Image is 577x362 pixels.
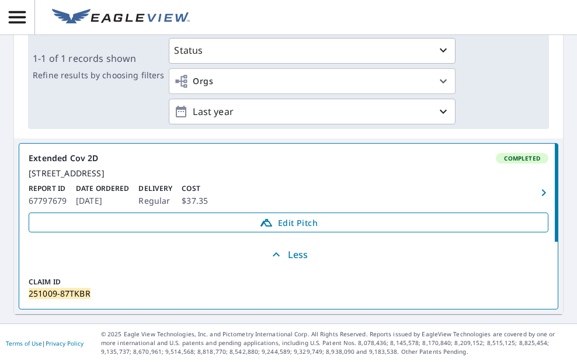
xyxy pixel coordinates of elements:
[174,74,213,89] span: Orgs
[182,194,208,208] p: $37.35
[29,194,67,208] p: 67797679
[19,144,558,242] a: Extended Cov 2DCompleted[STREET_ADDRESS]Report ID67797679Date Ordered[DATE]DeliveryRegularCost$37...
[101,330,571,356] p: © 2025 Eagle View Technologies, Inc. and Pictometry International Corp. All Rights Reserved. Repo...
[45,2,197,33] a: EV Logo
[6,339,42,347] a: Terms of Use
[182,183,208,194] p: Cost
[29,153,548,163] div: Extended Cov 2D
[29,213,548,232] a: Edit Pitch
[76,183,129,194] p: Date Ordered
[19,242,558,267] button: Less
[169,38,456,64] button: Status
[6,340,84,347] p: |
[138,183,172,194] p: Delivery
[169,68,456,94] button: Orgs
[33,51,164,65] p: 1-1 of 1 records shown
[29,168,548,179] div: [STREET_ADDRESS]
[269,248,308,262] p: Less
[29,183,67,194] p: Report ID
[169,99,456,124] button: Last year
[46,339,84,347] a: Privacy Policy
[52,9,190,26] img: EV Logo
[29,288,91,299] mark: 251009-87TKBR
[174,43,203,57] p: Status
[36,215,541,229] span: Edit Pitch
[138,194,172,208] p: Regular
[33,70,164,81] p: Refine results by choosing filters
[188,102,436,122] p: Last year
[29,277,94,287] p: Claim ID
[76,194,129,208] p: [DATE]
[497,154,547,162] span: Completed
